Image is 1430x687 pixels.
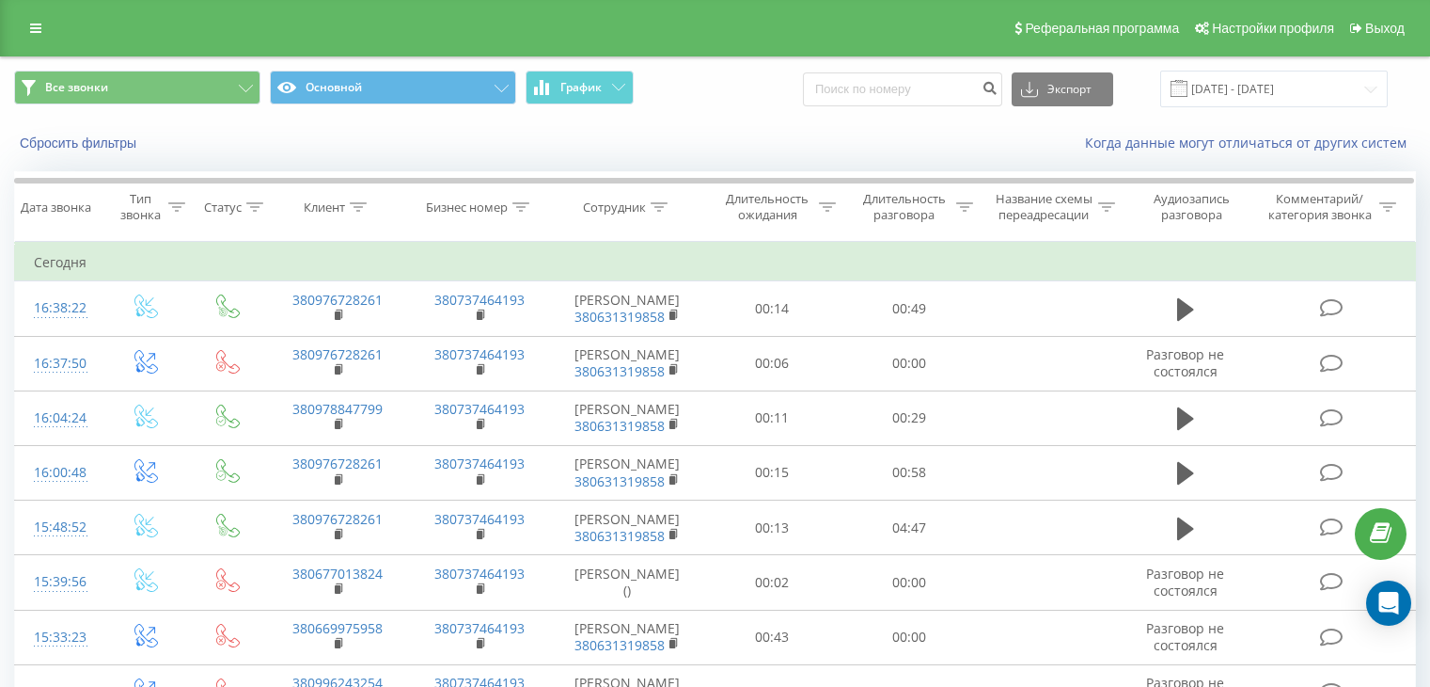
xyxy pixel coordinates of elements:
[526,71,634,104] button: График
[34,290,84,327] div: 16:38:22
[204,200,242,216] div: Статус
[434,455,525,472] a: 380737464193
[292,291,383,309] a: 380976728261
[1265,191,1375,223] div: Комментарий/категория звонка
[574,527,665,545] a: 380631319858
[292,510,383,528] a: 380976728261
[704,281,841,336] td: 00:14
[574,308,665,326] a: 380631319858
[574,636,665,654] a: 380631319858
[841,281,977,336] td: 00:49
[434,345,525,363] a: 380737464193
[841,501,977,555] td: 04:47
[551,501,704,555] td: [PERSON_NAME]
[34,619,84,656] div: 15:33:23
[1025,21,1179,36] span: Реферальная программа
[704,391,841,445] td: 00:11
[704,501,841,555] td: 00:13
[995,191,1093,223] div: Название схемы переадресации
[841,336,977,391] td: 00:00
[21,200,91,216] div: Дата звонка
[14,71,260,104] button: Все звонки
[1146,345,1224,380] span: Разговор не состоялся
[34,345,84,382] div: 16:37:50
[551,555,704,610] td: [PERSON_NAME] ()
[434,565,525,583] a: 380737464193
[1212,21,1334,36] span: Настройки профиля
[551,391,704,445] td: [PERSON_NAME]
[551,445,704,500] td: [PERSON_NAME]
[292,345,383,363] a: 380976728261
[560,81,602,94] span: График
[841,391,977,445] td: 00:29
[1146,619,1224,654] span: Разговор не состоялся
[426,200,508,216] div: Бизнес номер
[704,445,841,500] td: 00:15
[841,445,977,500] td: 00:58
[1137,191,1247,223] div: Аудиозапись разговора
[1365,21,1405,36] span: Выход
[15,244,1416,281] td: Сегодня
[704,610,841,664] td: 00:43
[34,455,84,491] div: 16:00:48
[841,610,977,664] td: 00:00
[434,510,525,528] a: 380737464193
[574,417,665,435] a: 380631319858
[1012,72,1113,106] button: Экспорт
[721,191,815,223] div: Длительность ожидания
[14,135,146,152] button: Сбросить фильтры
[857,191,951,223] div: Длительность разговора
[434,291,525,309] a: 380737464193
[803,72,1002,106] input: Поиск по номеру
[434,400,525,418] a: 380737464193
[270,71,516,104] button: Основной
[45,80,108,95] span: Все звонки
[841,555,977,610] td: 00:00
[574,472,665,490] a: 380631319858
[292,565,383,583] a: 380677013824
[1085,134,1416,152] a: Когда данные могут отличаться от других систем
[551,281,704,336] td: [PERSON_NAME]
[292,455,383,472] a: 380976728261
[583,200,646,216] div: Сотрудник
[118,191,163,223] div: Тип звонка
[1146,565,1224,599] span: Разговор не состоялся
[1366,581,1411,626] div: Open Intercom Messenger
[292,619,383,637] a: 380669975958
[34,564,84,600] div: 15:39:56
[551,336,704,391] td: [PERSON_NAME]
[304,200,345,216] div: Клиент
[704,336,841,391] td: 00:06
[574,362,665,380] a: 380631319858
[292,400,383,418] a: 380978847799
[551,610,704,664] td: [PERSON_NAME]
[34,400,84,437] div: 16:04:24
[434,619,525,637] a: 380737464193
[34,509,84,546] div: 15:48:52
[704,555,841,610] td: 00:02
